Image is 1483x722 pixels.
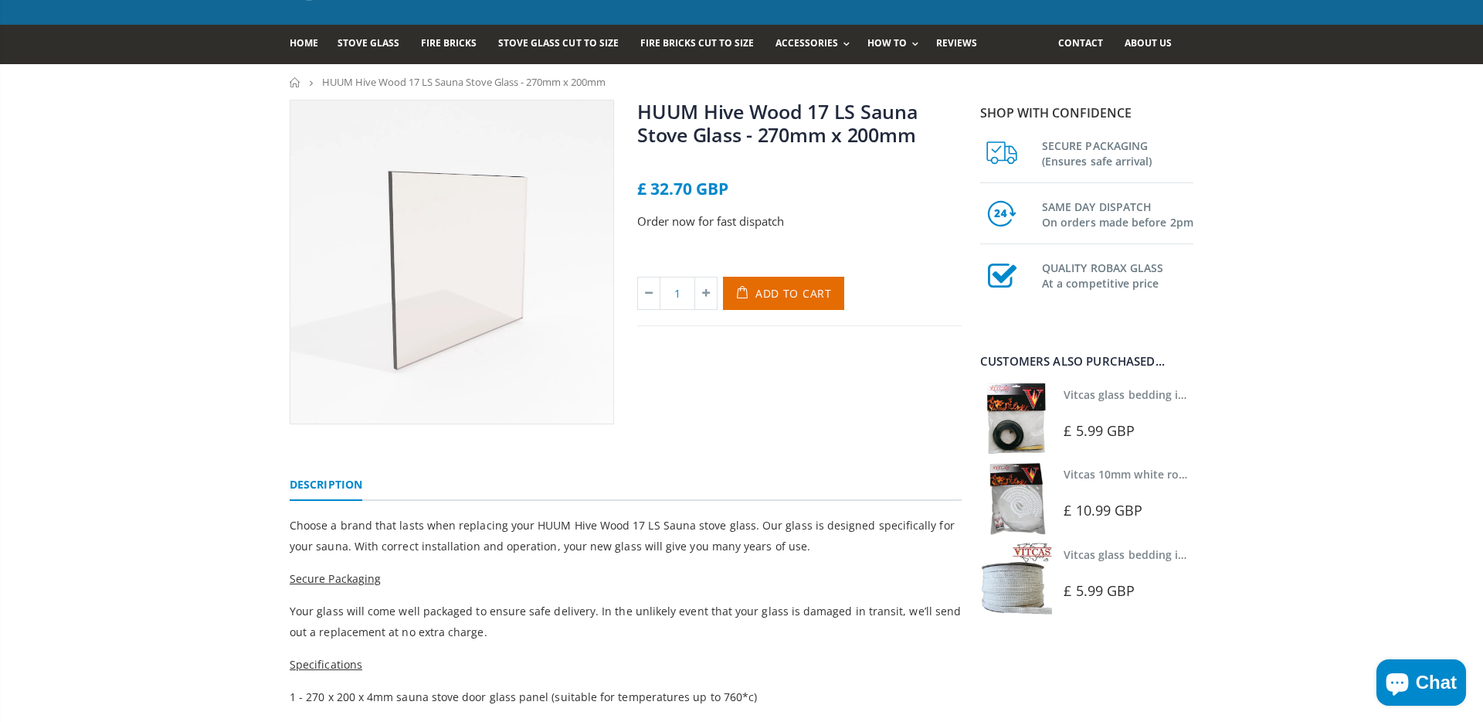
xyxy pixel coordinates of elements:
span: Stove Glass Cut To Size [498,36,618,49]
div: Customers also purchased... [980,356,1193,367]
p: Shop with confidence [980,104,1193,122]
a: Home [290,77,301,87]
h3: SECURE PACKAGING (Ensures safe arrival) [1042,135,1193,169]
p: Order now for fast dispatch [637,213,962,230]
span: Contact [1058,36,1103,49]
a: Accessories [775,25,857,64]
a: How To [867,25,926,64]
a: Vitcas glass bedding in tape - 2mm x 15mm x 2 meters (White) [1064,547,1392,562]
span: Specifications [290,657,362,672]
img: Vitcas stove glass bedding in tape [980,543,1052,615]
span: Fire Bricks Cut To Size [640,36,754,49]
img: Vitcas white rope, glue and gloves kit 10mm [980,462,1052,534]
span: Secure Packaging [290,571,381,586]
span: £ 10.99 GBP [1064,501,1142,519]
button: Add to Cart [723,277,844,310]
span: Choose a brand that lasts when replacing your HUUM Hive Wood 17 LS Sauna stove glass. Our glass i... [290,518,955,553]
h3: QUALITY ROBAX GLASS At a competitive price [1042,257,1193,291]
span: How To [867,36,907,49]
span: £ 32.70 GBP [637,178,728,199]
span: About us [1125,36,1172,49]
p: 1 - 270 x 200 x 4mm sauna stove door glass panel (suitable for temperatures up to 760*c) [290,686,962,707]
a: Fire Bricks Cut To Size [640,25,765,64]
span: £ 5.99 GBP [1064,581,1135,600]
span: Reviews [936,36,977,49]
img: Vitcas stove glass bedding in tape [980,383,1052,455]
span: Home [290,36,318,49]
a: Stove Glass [338,25,411,64]
a: Stove Glass Cut To Size [498,25,630,64]
span: Accessories [775,36,838,49]
a: Home [290,25,330,64]
span: Fire Bricks [421,36,477,49]
span: Add to Cart [755,286,832,301]
a: Vitcas glass bedding in tape - 2mm x 10mm x 2 meters [1064,387,1352,402]
h3: SAME DAY DISPATCH On orders made before 2pm [1042,196,1193,230]
a: HUUM Hive Wood 17 LS Sauna Stove Glass - 270mm x 200mm [637,98,918,148]
a: Vitcas 10mm white rope kit - includes rope seal and glue! [1064,467,1366,482]
span: Your glass will come well packaged to ensure safe delivery. In the unlikely event that your glass... [290,604,961,639]
span: £ 5.99 GBP [1064,421,1135,440]
img: HUUM_Hive_Wood_17_LS_Sauna_Stove_Glass_800x_crop_center.webp [290,100,613,424]
a: Fire Bricks [421,25,488,64]
span: HUUM Hive Wood 17 LS Sauna Stove Glass - 270mm x 200mm [322,75,606,89]
inbox-online-store-chat: Shopify online store chat [1372,659,1471,710]
a: Reviews [936,25,989,64]
a: Description [290,470,362,501]
span: Stove Glass [338,36,399,49]
a: About us [1125,25,1183,64]
a: Contact [1058,25,1115,64]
